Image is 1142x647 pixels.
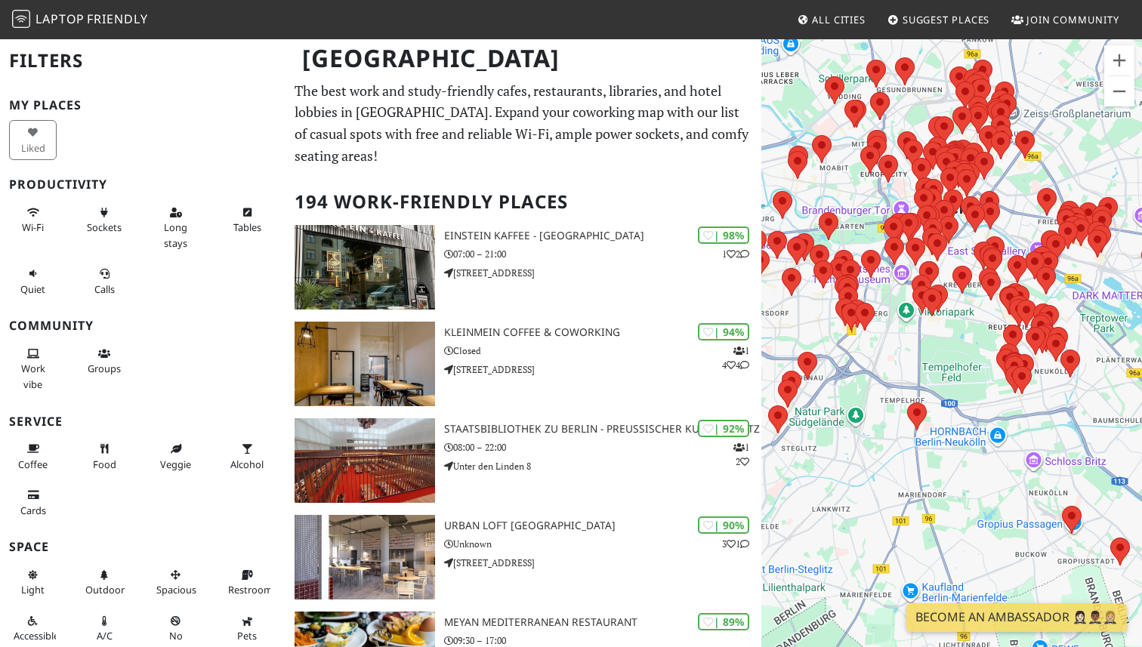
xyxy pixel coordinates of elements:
a: Staatsbibliothek zu Berlin - Preußischer Kulturbesitz | 92% 12 Staatsbibliothek zu Berlin - Preuß... [285,418,761,503]
p: Closed [444,344,761,358]
p: [STREET_ADDRESS] [444,362,761,377]
span: Video/audio calls [94,282,115,296]
h3: URBAN LOFT [GEOGRAPHIC_DATA] [444,519,761,532]
div: | 92% [698,420,749,437]
p: 1 2 [733,440,749,469]
span: Veggie [160,458,191,471]
button: Cards [9,482,57,522]
button: Quiet [9,261,57,301]
img: Einstein Kaffee - Charlottenburg [295,225,435,310]
p: [STREET_ADDRESS] [444,266,761,280]
p: The best work and study-friendly cafes, restaurants, libraries, and hotel lobbies in [GEOGRAPHIC_... [295,80,752,167]
a: All Cities [791,6,872,33]
span: People working [21,362,45,390]
a: Join Community [1005,6,1125,33]
span: Spacious [156,583,196,596]
button: Restroom [224,562,271,602]
span: Accessible [14,629,59,642]
h1: [GEOGRAPHIC_DATA] [290,38,758,79]
p: Unknown [444,537,761,551]
div: | 90% [698,516,749,534]
img: KleinMein Coffee & Coworking [295,322,435,406]
img: URBAN LOFT Berlin [295,515,435,599]
p: 1 4 4 [722,344,749,372]
span: Natural light [21,583,45,596]
h3: Service [9,414,276,429]
p: 3 1 [722,537,749,551]
span: Outdoor area [85,583,125,596]
button: Alcohol [224,436,271,476]
a: Einstein Kaffee - Charlottenburg | 98% 12 Einstein Kaffee - [GEOGRAPHIC_DATA] 07:00 – 21:00 [STRE... [285,225,761,310]
button: Coffee [9,436,57,476]
span: Group tables [88,362,121,375]
span: Laptop [35,11,85,27]
h3: Community [9,319,276,333]
h2: Filters [9,38,276,84]
div: | 94% [698,323,749,340]
span: Alcohol [230,458,264,471]
p: 07:00 – 21:00 [444,247,761,261]
button: Zoom in [1104,45,1134,75]
h3: KleinMein Coffee & Coworking [444,326,761,339]
img: LaptopFriendly [12,10,30,28]
button: Spacious [152,562,199,602]
button: Sockets [81,200,128,240]
span: Long stays [164,220,187,249]
p: Unter den Linden 8 [444,459,761,473]
span: Credit cards [20,504,46,517]
span: Suggest Places [903,13,990,26]
button: Calls [81,261,128,301]
span: Pet friendly [237,629,257,642]
span: Work-friendly tables [233,220,261,234]
h2: 194 Work-Friendly Places [295,179,752,225]
h3: Staatsbibliothek zu Berlin - Preußischer Kulturbesitz [444,423,761,436]
button: Food [81,436,128,476]
span: Quiet [20,282,45,296]
img: Staatsbibliothek zu Berlin - Preußischer Kulturbesitz [295,418,435,503]
button: Zoom out [1104,76,1134,106]
h3: Productivity [9,177,276,192]
a: Suggest Places [881,6,996,33]
button: Veggie [152,436,199,476]
a: URBAN LOFT Berlin | 90% 31 URBAN LOFT [GEOGRAPHIC_DATA] Unknown [STREET_ADDRESS] [285,515,761,599]
a: Become an Ambassador 🤵🏻‍♀️🤵🏾‍♂️🤵🏼‍♀️ [906,603,1127,632]
button: Tables [224,200,271,240]
h3: Meyan Mediterranean Restaurant [444,616,761,629]
a: KleinMein Coffee & Coworking | 94% 144 KleinMein Coffee & Coworking Closed [STREET_ADDRESS] [285,322,761,406]
p: 1 2 [722,247,749,261]
button: Outdoor [81,562,128,602]
button: Long stays [152,200,199,255]
button: Groups [81,341,128,381]
div: | 89% [698,613,749,630]
div: | 98% [698,226,749,244]
span: Coffee [18,458,48,471]
span: Air conditioned [97,629,113,642]
span: Friendly [87,11,147,27]
h3: Space [9,540,276,554]
button: Light [9,562,57,602]
h3: Einstein Kaffee - [GEOGRAPHIC_DATA] [444,230,761,242]
button: Wi-Fi [9,200,57,240]
p: 08:00 – 22:00 [444,440,761,454]
h3: My Places [9,98,276,112]
button: Work vibe [9,341,57,396]
span: Restroom [228,583,273,596]
span: All Cities [812,13,866,26]
p: [STREET_ADDRESS] [444,556,761,570]
span: Join Community [1026,13,1119,26]
a: LaptopFriendly LaptopFriendly [12,7,148,33]
span: Stable Wi-Fi [22,220,44,234]
span: Food [93,458,116,471]
span: Power sockets [87,220,122,234]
